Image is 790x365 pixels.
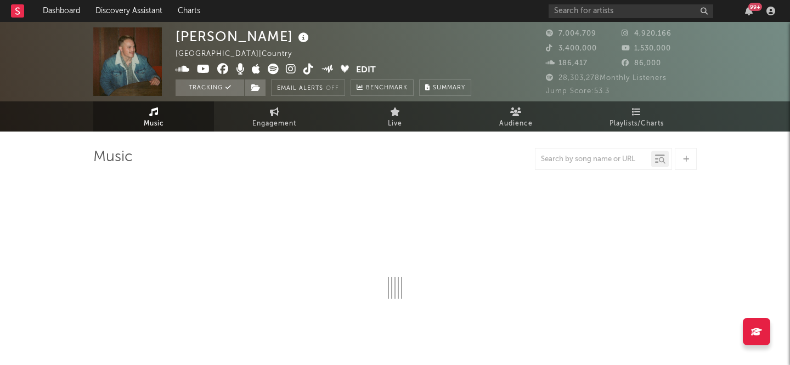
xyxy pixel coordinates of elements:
a: Engagement [214,101,335,132]
button: 99+ [745,7,753,15]
span: 1,530,000 [622,45,671,52]
button: Edit [356,64,376,77]
span: Music [144,117,164,130]
div: [GEOGRAPHIC_DATA] | Country [176,48,304,61]
span: 4,920,166 [622,30,672,37]
input: Search for artists [549,4,713,18]
em: Off [326,85,339,92]
span: Audience [499,117,533,130]
span: Jump Score: 53.3 [546,88,610,95]
div: [PERSON_NAME] [176,27,312,45]
span: 86,000 [622,60,661,67]
span: 186,417 [546,60,588,67]
a: Music [93,101,214,132]
a: Benchmark [351,79,414,96]
span: Playlists/Charts [610,117,664,130]
a: Playlists/Charts [576,101,697,132]
span: Summary [433,85,465,91]
span: 28,303,278 Monthly Listeners [546,75,667,82]
span: Benchmark [366,82,408,95]
span: Engagement [252,117,296,130]
button: Summary [419,79,471,96]
span: Live [388,117,402,130]
span: 7,004,709 [546,30,596,37]
input: Search by song name or URL [535,155,651,164]
div: 99 + [748,3,762,11]
a: Audience [455,101,576,132]
button: Email AlertsOff [271,79,345,96]
span: 3,400,000 [546,45,597,52]
button: Tracking [176,79,244,96]
a: Live [335,101,455,132]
